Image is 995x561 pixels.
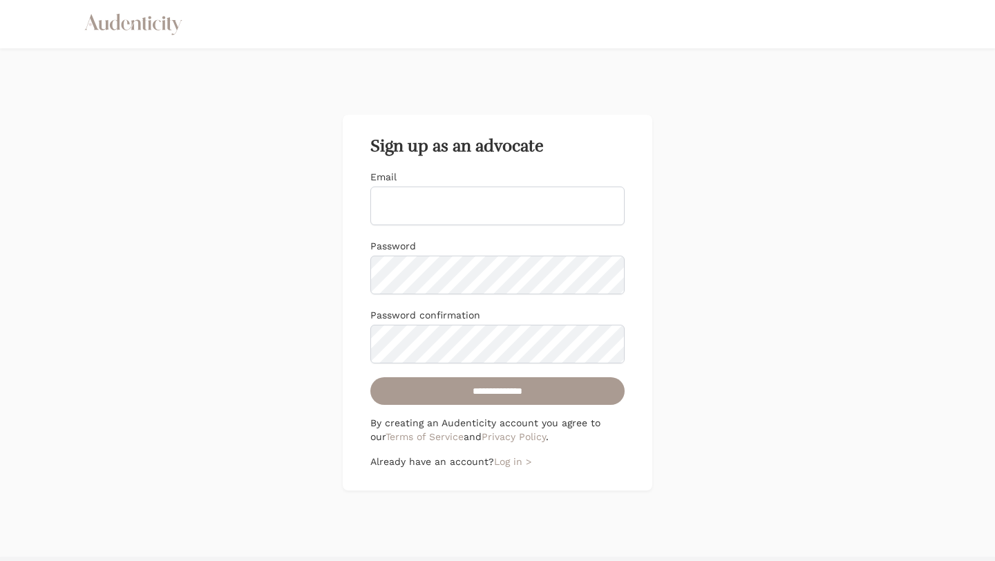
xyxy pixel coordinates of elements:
p: Already have an account? [370,455,625,468]
a: Privacy Policy [482,431,546,442]
label: Password [370,240,416,251]
p: By creating an Audenticity account you agree to our and . [370,416,625,444]
label: Email [370,171,397,182]
h2: Sign up as an advocate [370,137,625,156]
a: Terms of Service [386,431,464,442]
label: Password confirmation [370,310,480,321]
a: Log in > [494,456,531,467]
